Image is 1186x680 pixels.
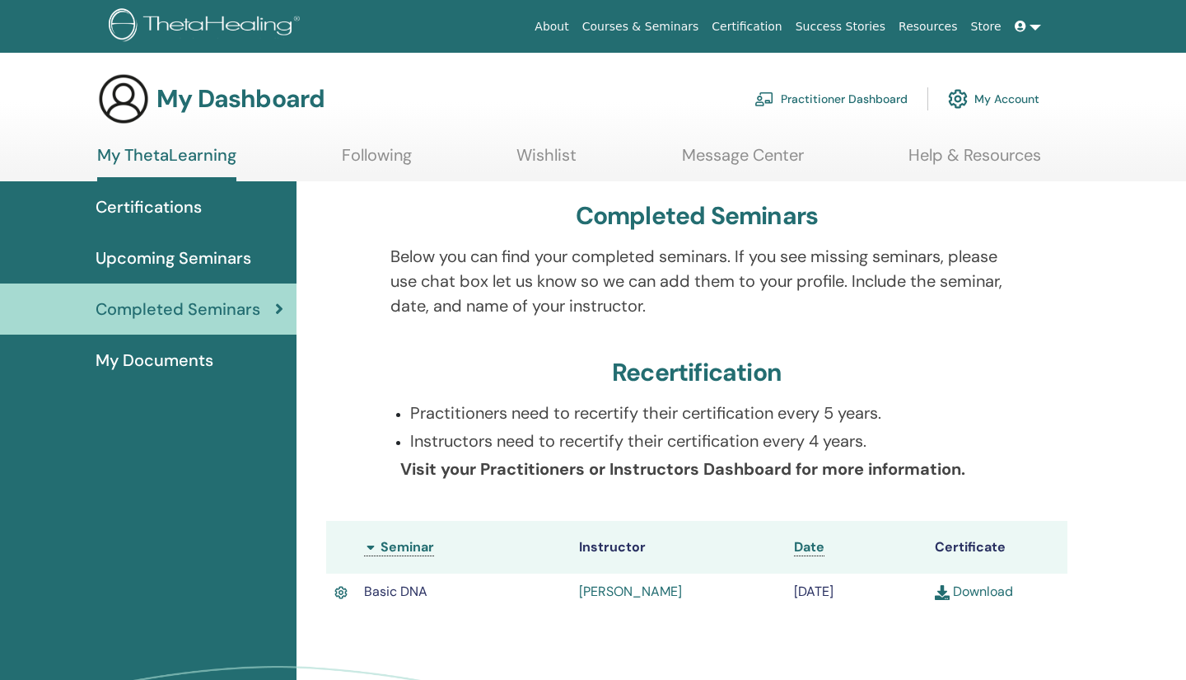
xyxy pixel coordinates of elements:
[334,584,348,603] img: Active Certificate
[364,583,427,600] span: Basic DNA
[96,348,213,373] span: My Documents
[342,145,412,177] a: Following
[97,73,150,125] img: generic-user-icon.jpg
[571,521,786,574] th: Instructor
[948,85,968,113] img: cog.svg
[786,574,927,610] td: [DATE]
[754,91,774,106] img: chalkboard-teacher.svg
[935,583,1013,600] a: Download
[390,244,1004,318] p: Below you can find your completed seminars. If you see missing seminars, please use chat box let ...
[908,145,1041,177] a: Help & Resources
[948,81,1039,117] a: My Account
[96,246,251,270] span: Upcoming Seminars
[410,401,1004,425] p: Practitioners need to recertify their certification every 5 years.
[96,297,260,321] span: Completed Seminars
[410,429,1004,453] p: Instructors need to recertify their certification every 4 years.
[794,538,824,556] span: Date
[96,195,202,219] span: Certifications
[109,8,306,45] img: logo.png
[400,458,965,480] b: Visit your Practitioners or Instructors Dashboard for more information.
[156,84,325,114] h3: My Dashboard
[97,145,236,181] a: My ThetaLearning
[927,521,1067,574] th: Certificate
[516,145,577,177] a: Wishlist
[794,538,824,556] a: Date
[892,12,964,42] a: Resources
[576,201,819,231] h3: Completed Seminars
[612,358,782,387] h3: Recertification
[682,145,804,177] a: Message Center
[705,12,788,42] a: Certification
[935,585,950,600] img: download.svg
[754,81,908,117] a: Practitioner Dashboard
[579,583,682,600] a: [PERSON_NAME]
[528,12,575,42] a: About
[964,12,1008,42] a: Store
[576,12,706,42] a: Courses & Seminars
[789,12,892,42] a: Success Stories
